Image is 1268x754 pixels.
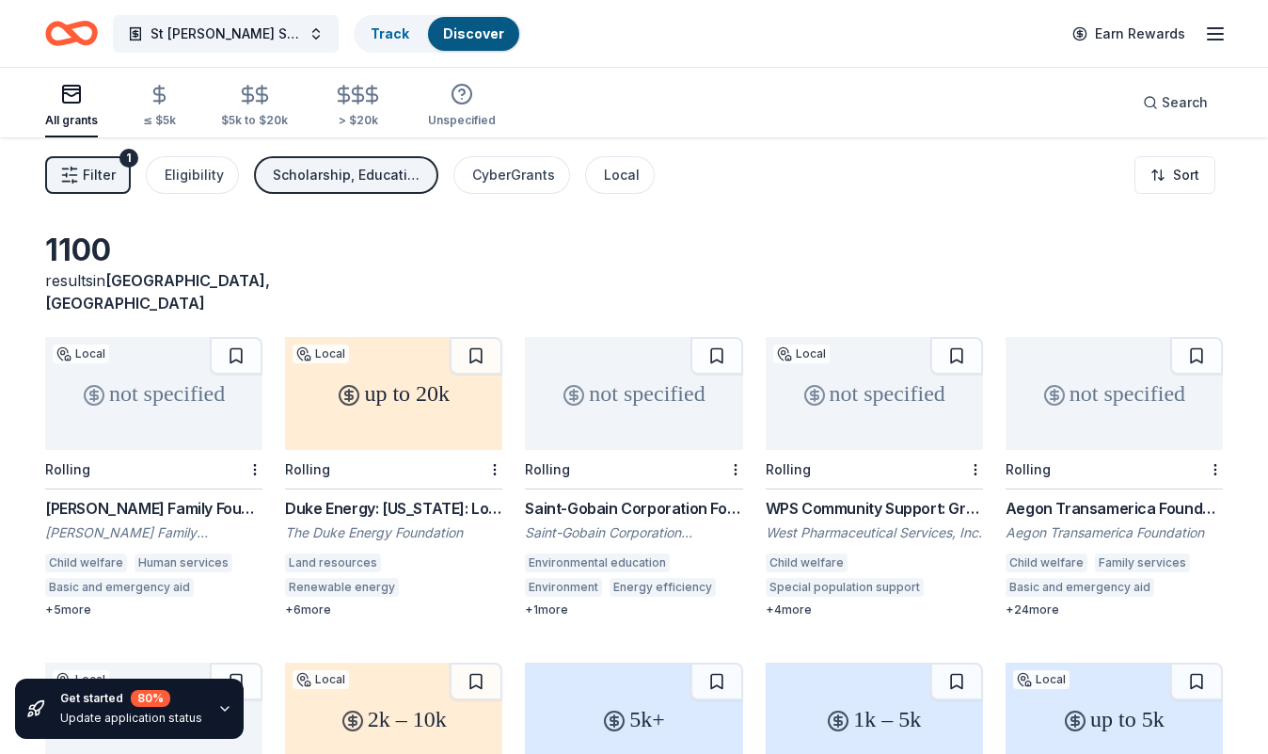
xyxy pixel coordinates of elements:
[285,578,399,597] div: Renewable energy
[273,164,423,186] div: Scholarship, Education, Other, General operations, Training and capacity building, Projects & pro...
[1061,17,1197,51] a: Earn Rewards
[165,164,224,186] div: Eligibility
[45,523,262,542] div: [PERSON_NAME] Family Foundation of [US_STATE]
[1006,578,1154,597] div: Basic and emergency aid
[333,76,383,137] button: > $20k
[773,345,830,363] div: Local
[1134,156,1215,194] button: Sort
[285,553,381,572] div: Land resources
[1128,84,1223,121] button: Search
[333,113,383,128] div: > $20k
[45,113,98,128] div: All grants
[45,497,262,520] div: [PERSON_NAME] Family Foundation Grant
[285,337,502,618] a: up to 20kLocalRollingDuke Energy: [US_STATE]: Local Impact GrantsThe Duke Energy FoundationLand r...
[45,602,262,618] div: + 5 more
[45,337,262,618] a: not specifiedLocalRolling[PERSON_NAME] Family Foundation Grant[PERSON_NAME] Family Foundation of ...
[45,578,194,597] div: Basic and emergency aid
[119,149,138,168] div: 1
[1006,461,1051,477] div: Rolling
[525,523,742,542] div: Saint-Gobain Corporation Foundation
[254,156,438,194] button: Scholarship, Education, Other, General operations, Training and capacity building, Projects & pro...
[604,164,640,186] div: Local
[60,690,202,707] div: Get started
[1095,553,1190,572] div: Family services
[1006,553,1087,572] div: Child welfare
[1006,523,1223,542] div: Aegon Transamerica Foundation
[525,337,742,618] a: not specifiedRollingSaint-Gobain Corporation Foundation Direct GrantsSaint-Gobain Corporation Fou...
[354,15,521,53] button: TrackDiscover
[83,164,116,186] span: Filter
[585,156,655,194] button: Local
[45,75,98,137] button: All grants
[131,690,170,707] div: 80 %
[1162,91,1208,114] span: Search
[525,497,742,520] div: Saint-Gobain Corporation Foundation Direct Grants
[525,461,570,477] div: Rolling
[143,113,176,128] div: ≤ $5k
[151,23,301,45] span: St [PERSON_NAME] Sweep Trash Collection Tournament
[766,461,811,477] div: Rolling
[766,578,924,597] div: Special population support
[45,271,270,313] span: in
[472,164,555,186] div: CyberGrants
[45,553,127,572] div: Child welfare
[610,578,716,597] div: Energy efficiency
[428,75,496,137] button: Unspecified
[45,11,98,56] a: Home
[443,25,504,41] a: Discover
[60,711,202,726] div: Update application status
[766,497,983,520] div: WPS Community Support: Grants & Sponsorhips
[285,337,502,450] div: up to 20k
[525,578,602,597] div: Environment
[766,337,983,618] a: not specifiedLocalRollingWPS Community Support: Grants & SponsorhipsWest Pharmaceutical Services,...
[45,232,262,269] div: 1100
[766,523,983,542] div: West Pharmaceutical Services, Inc.
[453,156,570,194] button: CyberGrants
[285,461,330,477] div: Rolling
[45,156,131,194] button: Filter1
[1006,337,1223,618] a: not specifiedRollingAegon Transamerica Foundation GrantAegon Transamerica FoundationChild welfare...
[221,76,288,137] button: $5k to $20k
[766,602,983,618] div: + 4 more
[221,113,288,128] div: $5k to $20k
[1006,497,1223,520] div: Aegon Transamerica Foundation Grant
[135,553,232,572] div: Human services
[113,15,339,53] button: St [PERSON_NAME] Sweep Trash Collection Tournament
[766,337,983,450] div: not specified
[45,269,262,314] div: results
[285,497,502,520] div: Duke Energy: [US_STATE]: Local Impact Grants
[45,337,262,450] div: not specified
[285,523,502,542] div: The Duke Energy Foundation
[766,553,848,572] div: Child welfare
[45,461,90,477] div: Rolling
[53,345,109,363] div: Local
[285,602,502,618] div: + 6 more
[428,113,496,128] div: Unspecified
[525,337,742,450] div: not specified
[1006,602,1223,618] div: + 24 more
[146,156,239,194] button: Eligibility
[143,76,176,137] button: ≤ $5k
[525,602,742,618] div: + 1 more
[371,25,409,41] a: Track
[525,553,670,572] div: Environmental education
[1173,164,1199,186] span: Sort
[45,271,270,313] span: [GEOGRAPHIC_DATA], [GEOGRAPHIC_DATA]
[1013,670,1070,689] div: Local
[293,345,349,363] div: Local
[1006,337,1223,450] div: not specified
